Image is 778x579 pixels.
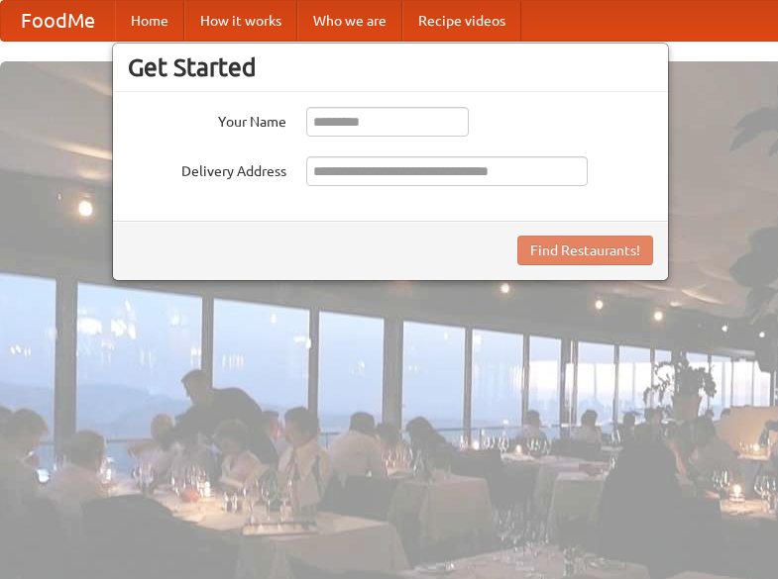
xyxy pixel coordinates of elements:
[517,236,653,265] button: Find Restaurants!
[115,1,184,41] a: Home
[1,1,115,41] a: FoodMe
[184,1,297,41] a: How it works
[128,156,286,181] label: Delivery Address
[402,1,521,41] a: Recipe videos
[128,107,286,132] label: Your Name
[297,1,402,41] a: Who we are
[128,52,653,82] h3: Get Started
